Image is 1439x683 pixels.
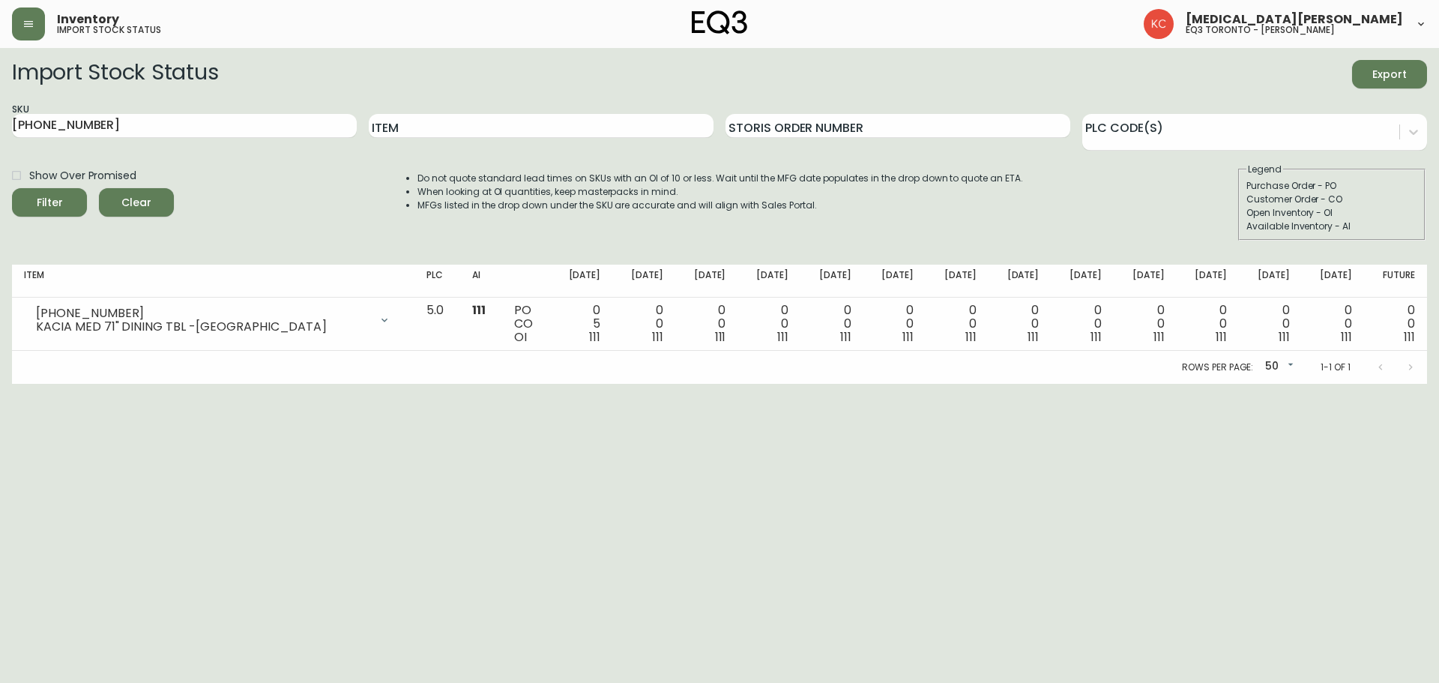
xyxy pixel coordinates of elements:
[749,304,788,344] div: 0 0
[800,265,863,298] th: [DATE]
[938,304,977,344] div: 0 0
[12,188,87,217] button: Filter
[1114,265,1177,298] th: [DATE]
[1376,304,1415,344] div: 0 0
[1404,328,1415,346] span: 111
[1186,13,1403,25] span: [MEDICAL_DATA][PERSON_NAME]
[12,60,218,88] h2: Import Stock Status
[777,328,788,346] span: 111
[111,193,162,212] span: Clear
[1063,304,1102,344] div: 0 0
[737,265,800,298] th: [DATE]
[1216,328,1227,346] span: 111
[417,185,1023,199] li: When looking at OI quantities, keep masterpacks in mind.
[57,13,119,25] span: Inventory
[687,304,726,344] div: 0 0
[414,265,460,298] th: PLC
[652,328,663,346] span: 111
[1341,328,1352,346] span: 111
[417,172,1023,185] li: Do not quote standard lead times on SKUs with an OI of 10 or less. Wait until the MFG date popula...
[965,328,977,346] span: 111
[24,304,402,337] div: [PHONE_NUMBER]KACIA MED 71" DINING TBL -[GEOGRAPHIC_DATA]
[1246,193,1417,206] div: Customer Order - CO
[589,328,600,346] span: 111
[1246,206,1417,220] div: Open Inventory - OI
[1364,65,1415,84] span: Export
[1176,265,1239,298] th: [DATE]
[863,265,926,298] th: [DATE]
[875,304,914,344] div: 0 0
[1314,304,1353,344] div: 0 0
[1246,220,1417,233] div: Available Inventory - AI
[1251,304,1290,344] div: 0 0
[36,307,369,320] div: [PHONE_NUMBER]
[1051,265,1114,298] th: [DATE]
[1246,163,1283,176] legend: Legend
[715,328,726,346] span: 111
[1090,328,1102,346] span: 111
[1188,304,1227,344] div: 0 0
[675,265,738,298] th: [DATE]
[1321,361,1351,374] p: 1-1 of 1
[1001,304,1040,344] div: 0 0
[612,265,675,298] th: [DATE]
[1352,60,1427,88] button: Export
[414,298,460,351] td: 5.0
[1028,328,1039,346] span: 111
[550,265,613,298] th: [DATE]
[514,328,527,346] span: OI
[1364,265,1427,298] th: Future
[36,320,369,334] div: KACIA MED 71" DINING TBL -[GEOGRAPHIC_DATA]
[1186,25,1335,34] h5: eq3 toronto - [PERSON_NAME]
[902,328,914,346] span: 111
[417,199,1023,212] li: MFGs listed in the drop down under the SKU are accurate and will align with Sales Portal.
[99,188,174,217] button: Clear
[12,265,414,298] th: Item
[472,301,486,319] span: 111
[989,265,1052,298] th: [DATE]
[1259,355,1297,379] div: 50
[514,304,538,344] div: PO CO
[926,265,989,298] th: [DATE]
[460,265,502,298] th: AI
[1126,304,1165,344] div: 0 0
[812,304,851,344] div: 0 0
[29,168,136,184] span: Show Over Promised
[1153,328,1165,346] span: 111
[1182,361,1253,374] p: Rows per page:
[840,328,851,346] span: 111
[1144,9,1174,39] img: 6487344ffbf0e7f3b216948508909409
[562,304,601,344] div: 0 5
[1302,265,1365,298] th: [DATE]
[624,304,663,344] div: 0 0
[57,25,161,34] h5: import stock status
[1279,328,1290,346] span: 111
[1246,179,1417,193] div: Purchase Order - PO
[1239,265,1302,298] th: [DATE]
[692,10,747,34] img: logo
